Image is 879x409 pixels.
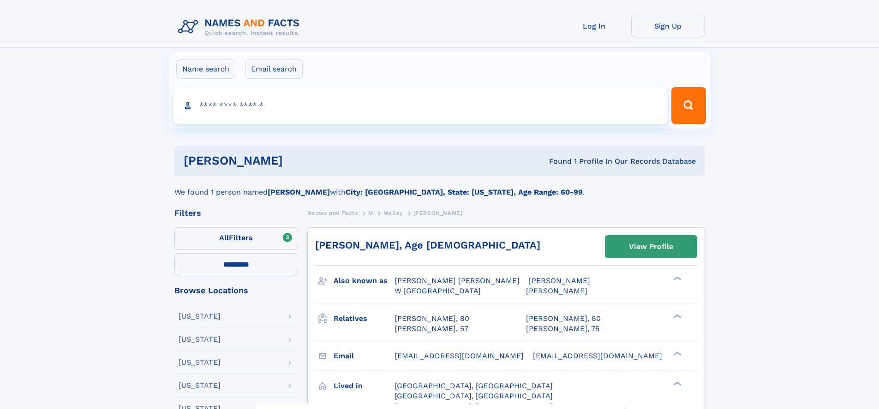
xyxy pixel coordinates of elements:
[671,313,682,319] div: ❯
[629,236,673,257] div: View Profile
[174,286,298,295] div: Browse Locations
[268,188,330,196] b: [PERSON_NAME]
[174,176,705,198] div: We found 1 person named with .
[533,351,662,360] span: [EMAIL_ADDRESS][DOMAIN_NAME]
[219,233,229,242] span: All
[395,286,481,295] span: W [GEOGRAPHIC_DATA]
[529,276,590,285] span: [PERSON_NAME]
[416,156,696,166] div: Found 1 Profile In Our Records Database
[184,155,416,166] h1: [PERSON_NAME]
[346,188,583,196] b: City: [GEOGRAPHIC_DATA], State: [US_STATE], Age Range: 60-99
[179,382,221,389] div: [US_STATE]
[368,210,373,216] span: M
[179,313,221,320] div: [US_STATE]
[395,381,553,390] span: [GEOGRAPHIC_DATA], [GEOGRAPHIC_DATA]
[368,207,373,219] a: M
[176,59,235,79] label: Name search
[605,236,697,258] a: View Profile
[395,391,553,400] span: [GEOGRAPHIC_DATA], [GEOGRAPHIC_DATA]
[173,87,668,124] input: search input
[334,348,395,364] h3: Email
[395,324,468,334] a: [PERSON_NAME], 57
[383,207,403,219] a: Malley
[174,227,298,249] label: Filters
[179,336,221,343] div: [US_STATE]
[671,350,682,356] div: ❯
[671,380,682,386] div: ❯
[245,59,303,79] label: Email search
[383,210,403,216] span: Malley
[174,15,307,40] img: Logo Names and Facts
[557,15,631,37] a: Log In
[671,276,682,282] div: ❯
[179,359,221,366] div: [US_STATE]
[395,276,520,285] span: [PERSON_NAME] [PERSON_NAME]
[631,15,705,37] a: Sign Up
[526,286,587,295] span: [PERSON_NAME]
[315,239,540,251] a: [PERSON_NAME], Age [DEMOGRAPHIC_DATA]
[334,378,395,394] h3: Lived in
[526,314,601,324] a: [PERSON_NAME], 80
[307,207,358,219] a: Names and Facts
[334,273,395,289] h3: Also known as
[413,210,463,216] span: [PERSON_NAME]
[334,311,395,326] h3: Relatives
[526,324,599,334] a: [PERSON_NAME], 75
[395,351,524,360] span: [EMAIL_ADDRESS][DOMAIN_NAME]
[174,209,298,217] div: Filters
[671,87,706,124] button: Search Button
[395,314,469,324] a: [PERSON_NAME], 80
